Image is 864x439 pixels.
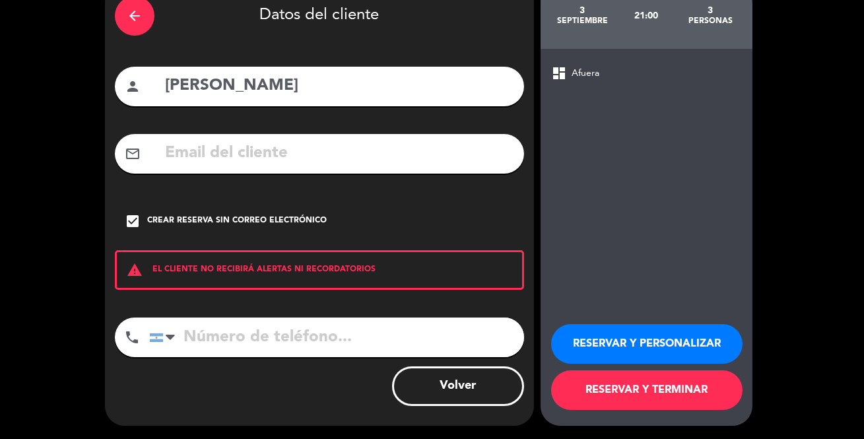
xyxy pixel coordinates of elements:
i: person [125,79,141,94]
button: RESERVAR Y TERMINAR [551,370,743,410]
input: Nombre del cliente [164,73,514,100]
div: septiembre [550,16,615,26]
span: dashboard [551,65,567,81]
div: Argentina: +54 [150,318,180,356]
div: EL CLIENTE NO RECIBIRÁ ALERTAS NI RECORDATORIOS [115,250,524,290]
div: 3 [679,5,743,16]
button: Volver [392,366,524,406]
i: arrow_back [127,8,143,24]
i: check_box [125,213,141,229]
span: Afuera [572,66,599,81]
button: RESERVAR Y PERSONALIZAR [551,324,743,364]
div: personas [679,16,743,26]
div: 3 [550,5,615,16]
div: Crear reserva sin correo electrónico [147,215,327,228]
input: Email del cliente [164,140,514,167]
i: phone [124,329,140,345]
i: warning [117,262,152,278]
i: mail_outline [125,146,141,162]
input: Número de teléfono... [149,318,524,357]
